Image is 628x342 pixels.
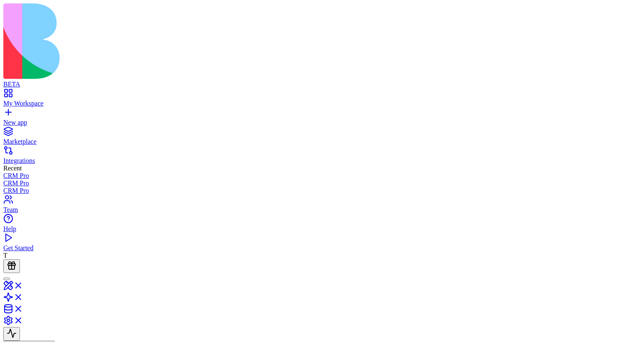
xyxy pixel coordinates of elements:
a: Team [3,199,625,214]
div: BETA [3,81,625,88]
div: Integrations [3,157,625,165]
a: CRM Pro [3,187,625,194]
div: Help [3,225,625,233]
div: Marketplace [3,138,625,145]
a: CRM Pro [3,172,625,180]
div: Team [3,206,625,214]
a: Integrations [3,150,625,165]
div: My Workspace [3,100,625,107]
div: Get Started [3,244,625,252]
a: Help [3,218,625,233]
span: Recent [3,165,22,172]
a: New app [3,111,625,126]
a: Get Started [3,237,625,252]
a: CRM Pro [3,180,625,187]
span: T [3,252,7,259]
a: BETA [3,73,625,88]
a: My Workspace [3,92,625,107]
a: Marketplace [3,130,625,145]
img: logo [3,3,337,79]
div: New app [3,119,625,126]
